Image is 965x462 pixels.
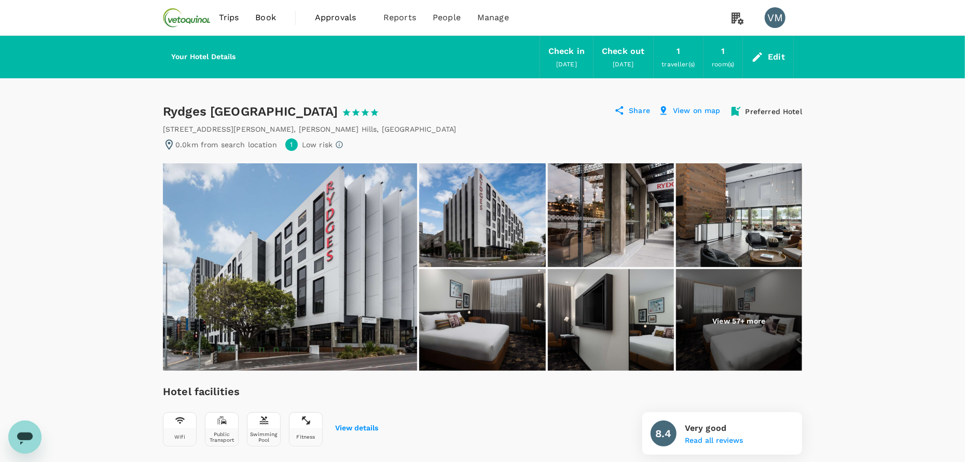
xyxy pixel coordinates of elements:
div: Fitness [296,434,315,440]
div: Edit [768,50,785,64]
p: View on map [673,105,721,118]
p: Share [629,105,650,118]
div: Public Transport [208,431,236,443]
span: Approvals [315,11,367,24]
div: 1 [677,44,680,59]
div: Rydges [GEOGRAPHIC_DATA] [163,103,389,120]
span: traveller(s) [662,61,695,68]
iframe: Button to launch messaging window [8,421,42,454]
p: 0.0km from search location [175,139,277,150]
img: Vetoquinol Australia Pty Limited [163,6,211,29]
h6: Hotel facilities [163,383,378,400]
span: People [433,11,461,24]
img: Superior King Room [419,269,545,373]
p: Low risk [302,139,333,150]
span: room(s) [712,61,734,68]
button: View details [335,424,378,432]
span: Trips [219,11,239,24]
span: 1 [290,140,293,150]
img: Rydges Hotel Lobby [676,163,802,267]
h6: Your Hotel Details [171,51,236,63]
div: Check in [548,44,585,59]
img: Rydges Hotel Gregory Terrace [163,163,417,371]
div: Wifi [174,434,185,440]
div: VM [765,7,785,28]
span: [DATE] [556,61,577,68]
span: [DATE] [613,61,633,68]
div: [STREET_ADDRESS][PERSON_NAME] , [PERSON_NAME] Hills , [GEOGRAPHIC_DATA] [163,124,456,134]
img: Hotel Exterior Close-Up [548,163,674,267]
img: Rydges Hotel King St and Carriage Way [419,163,545,267]
span: Manage [477,11,509,24]
img: Superior Twin Room [676,269,802,373]
span: Book [255,11,276,24]
span: Reports [383,11,416,24]
button: Read all reviews [685,437,743,445]
p: View 57+ more [712,316,765,326]
p: Preferred Hotel [746,106,802,117]
h6: 8.4 [655,425,671,442]
div: Swimming Pool [250,431,278,443]
img: Superior King Room [548,269,674,373]
div: Check out [602,44,644,59]
p: Very good [685,422,743,435]
div: 1 [721,44,725,59]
